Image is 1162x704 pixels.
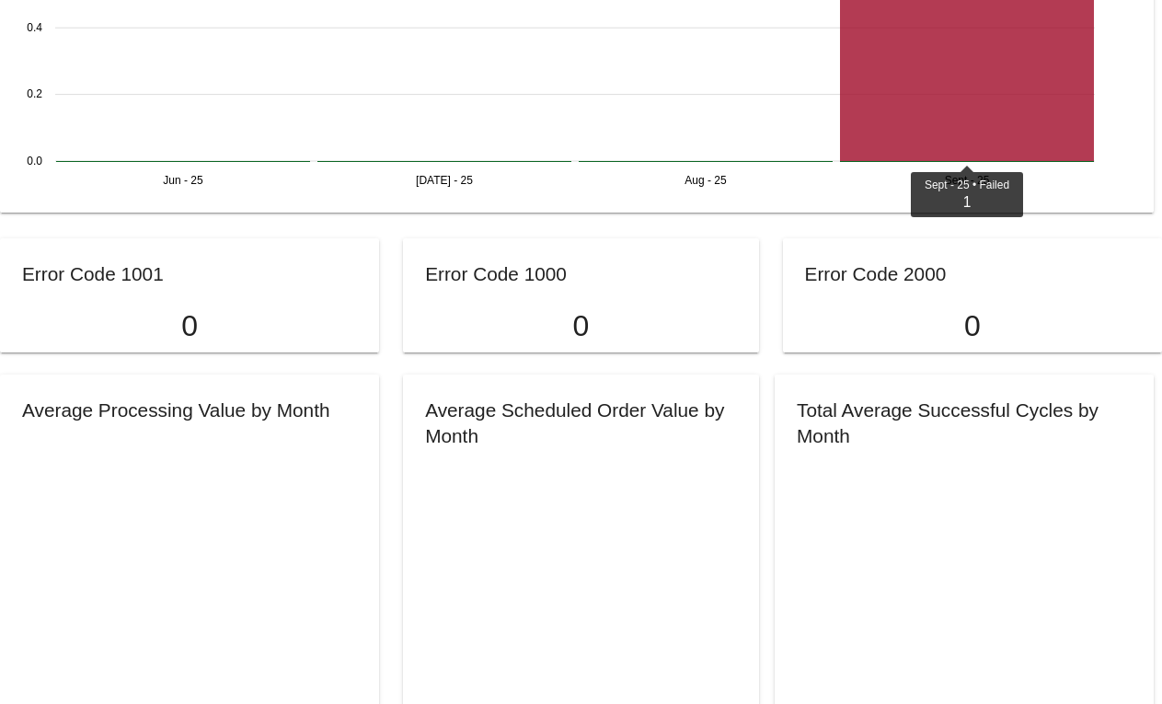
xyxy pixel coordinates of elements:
text: [DATE] - 25 [416,174,473,187]
p: 0 [805,309,1140,343]
text: 0.2 [27,88,42,101]
text: Jun - 25 [163,174,203,187]
h2: Error Code 1001 [22,263,164,284]
h2: Total Average Successful Cycles by Month [797,399,1099,446]
h2: Average Scheduled Order Value by Month [425,399,724,446]
text: Sept - 25 [945,174,990,187]
p: 0 [425,309,737,343]
text: 0.4 [27,21,42,34]
text: Aug - 25 [685,174,727,187]
h2: Average Processing Value by Month [22,399,330,421]
h2: Error Code 2000 [805,263,947,284]
text: 0.0 [27,155,42,167]
p: 0 [22,309,357,343]
h2: Error Code 1000 [425,263,567,284]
